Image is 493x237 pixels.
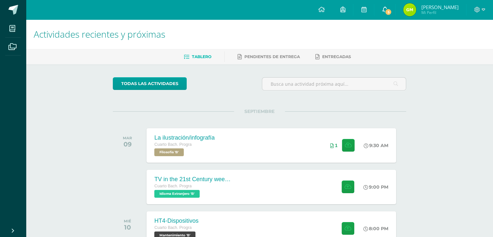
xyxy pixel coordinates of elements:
div: 09 [123,140,132,148]
div: Archivos entregados [330,143,337,148]
div: 9:00 PM [363,184,388,190]
span: 5 [385,8,392,16]
input: Busca una actividad próxima aquí... [262,78,406,90]
a: todas las Actividades [113,77,187,90]
span: Cuarto Bach. Progra [154,184,192,188]
img: 0ce65a783694750e38dd7535df09a2e9.png [403,3,416,16]
div: HT4-Dispositivos [154,218,198,224]
div: TV in the 21st Century week 5 [154,176,232,183]
a: Tablero [184,52,211,62]
a: Entregadas [315,52,351,62]
span: Entregadas [322,54,351,59]
span: Actividades recientes y próximas [34,28,165,40]
span: 1 [335,143,337,148]
a: Pendientes de entrega [238,52,300,62]
div: MAR [123,136,132,140]
span: [PERSON_NAME] [421,4,458,10]
div: 8:00 PM [363,226,388,231]
div: 10 [124,223,131,231]
span: Idioma Extranjero 'B' [154,190,200,198]
div: MIÉ [124,219,131,223]
span: Pendientes de entrega [244,54,300,59]
span: Tablero [192,54,211,59]
span: Mi Perfil [421,10,458,15]
div: 9:30 AM [364,143,388,148]
span: SEPTIEMBRE [234,108,285,114]
span: Filosofía 'B' [154,148,184,156]
div: La ilustración/infografía [154,134,215,141]
span: Cuarto Bach. Progra [154,142,192,147]
span: Cuarto Bach. Progra [154,225,192,230]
